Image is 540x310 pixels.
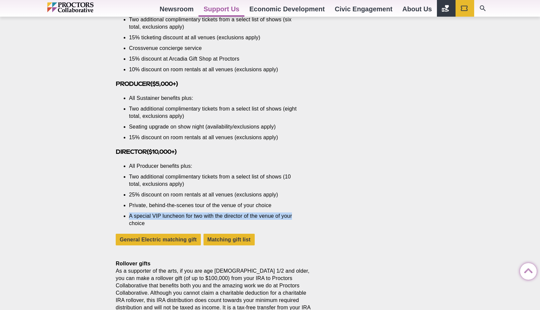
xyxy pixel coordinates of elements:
img: Proctors logo [47,2,122,12]
li: 25% discount on room rentals at all venues (exclusions apply) [129,191,301,198]
li: All Sustainer benefits plus: [129,95,301,102]
strong: Rollover gifts [116,261,150,266]
a: Matching gift list [203,234,255,245]
strong: $10,000+ [149,148,175,155]
strong: $5,000+ [152,80,176,87]
h3: ( ) [116,80,311,88]
strong: Producer [116,80,150,87]
li: 15% discount at Arcadia Gift Shop at Proctors [129,55,301,63]
li: Crossvenue concierge service [129,45,301,52]
a: General Electric matching gift [116,234,201,245]
strong: Director [116,148,147,155]
li: Seating upgrade on show night (availability/exclusions apply) [129,123,301,131]
li: 15% ticketing discount at all venues (exclusions apply) [129,34,301,41]
li: All Producer benefits plus: [129,162,301,170]
li: Two additional complimentary tickets from a select list of shows (eight total, exclusions apply) [129,105,301,120]
h3: ( ) [116,148,311,155]
li: Two additional complimentary tickets from a select list of shows (six total, exclusions apply) [129,16,301,31]
li: A special VIP luncheon for two with the director of the venue of your choice [129,212,301,227]
a: Back to Top [520,263,533,277]
li: 15% discount on room rentals at all venues (exclusions apply) [129,134,301,141]
li: 10% discount on room rentals at all venues (exclusions apply) [129,66,301,73]
li: Two additional complimentary tickets from a select list of shows (10 total, exclusions apply) [129,173,301,188]
li: Private, behind-the-scenes tour of the venue of your choice [129,202,301,209]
